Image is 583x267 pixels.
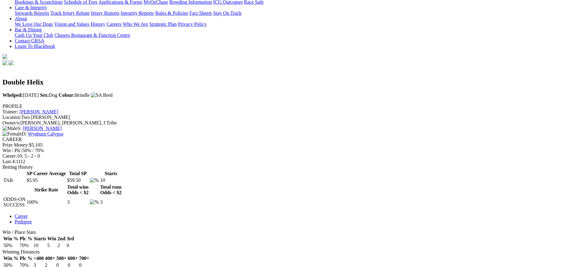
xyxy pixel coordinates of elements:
div: Betting History [2,164,581,170]
div: Bar & Dining [15,33,581,38]
img: % [90,199,99,205]
div: 1112 [2,159,581,164]
a: Stay On Track [213,10,241,16]
span: Career: [2,153,17,159]
th: 2nd [57,236,66,242]
th: Total wins Odds < $2 [67,184,89,196]
span: S: [2,126,21,131]
span: Location: [2,115,21,120]
a: Careers [106,22,121,27]
th: <400 [33,255,44,261]
th: SP Career Average [26,171,66,177]
span: Last 4: [2,159,16,164]
h2: Double Helix [2,78,581,86]
a: Track Injury Rebate [50,10,90,16]
a: History [90,22,105,27]
a: Rules & Policies [155,10,188,16]
th: 600+ [67,255,78,261]
img: logo-grsa-white.png [2,54,7,59]
b: Colour: [59,92,75,98]
th: Plc % [19,255,33,261]
a: [PERSON_NAME] [19,109,58,114]
td: 10 [33,242,46,249]
a: Bar & Dining [15,27,42,32]
th: Win % [3,236,19,242]
div: Two [PERSON_NAME] [2,115,581,120]
b: Sex: [40,92,49,98]
th: Win % [3,255,19,261]
div: 10; 5 - 2 - 0 [2,153,581,159]
th: Total SP [67,171,89,177]
div: Care & Integrity [15,10,581,16]
div: $5,105 [2,142,581,148]
a: Privacy Policy [178,22,207,27]
td: 100% [26,196,66,208]
td: 10 [100,177,122,183]
a: Contact GRSA [15,38,44,43]
td: 5 [47,242,56,249]
img: Male [2,126,17,131]
div: PROFILE [2,104,581,109]
div: 50% / 70% [2,148,581,153]
td: 3 [100,196,122,208]
a: Injury Reports [91,10,119,16]
a: Login To Blackbook [15,44,55,49]
td: 3 [67,196,89,208]
td: 2 [57,242,66,249]
img: % [90,178,99,183]
td: $59.50 [67,177,89,183]
a: Cash Up Your Club [15,33,53,38]
th: 400+ [45,255,56,261]
td: $5.95 [26,177,66,183]
a: Chasers Restaurant & Function Centre [54,33,130,38]
td: TAB [3,177,26,183]
img: twitter.svg [9,60,13,65]
th: Strike Rate [26,184,66,196]
a: Stewards Reports [15,10,49,16]
span: Trainer: [2,109,18,114]
td: 70% [19,242,33,249]
span: Prize Money: [2,142,29,147]
span: Win / Plc: [2,148,22,153]
span: Brindle [59,92,90,98]
th: 3rd [66,236,74,242]
td: ODDS-ON SUCCESS [3,196,26,208]
a: [PERSON_NAME] [23,126,62,131]
a: Strategic Plan [149,22,177,27]
div: [PERSON_NAME], [PERSON_NAME], J Tribe [2,120,581,126]
a: Who We Are [123,22,148,27]
a: We Love Our Dogs [15,22,53,27]
span: [DATE] [2,92,39,98]
th: Plc % [19,236,33,242]
a: Integrity Reports [121,10,154,16]
span: Owner/s: [2,120,21,125]
span: Dog [40,92,57,98]
th: 500+ [56,255,67,261]
a: Career [15,214,28,219]
th: Total runs Odds < $2 [100,184,122,196]
a: Pedigree [15,219,32,224]
td: 0 [66,242,74,249]
a: About [15,16,27,21]
a: Vision and Values [54,22,89,27]
img: Female [2,131,22,137]
a: Care & Integrity [15,5,47,10]
td: 50% [3,242,19,249]
th: Win [47,236,56,242]
a: Fact Sheets [190,10,212,16]
div: Winning Distances [2,249,581,255]
th: 700+ [79,255,90,261]
img: SA Bred [91,92,113,98]
img: facebook.svg [2,60,7,65]
th: Starts [100,171,122,177]
span: D: [2,131,27,136]
b: Whelped: [2,92,23,98]
th: Starts [33,236,46,242]
a: Wynburn Calypso [28,131,63,136]
div: Win / Place Stats [2,230,581,235]
div: About [15,22,581,27]
div: CAREER [2,137,581,142]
